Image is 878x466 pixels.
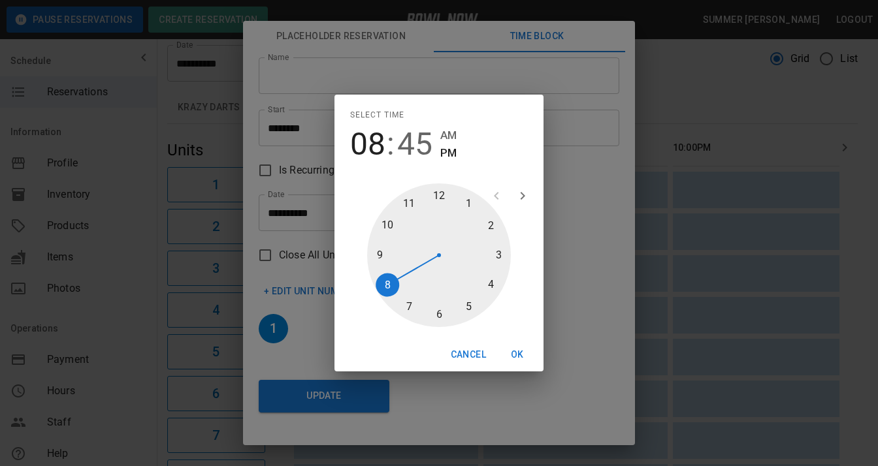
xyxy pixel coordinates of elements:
[510,183,536,209] button: open next view
[387,126,395,163] span: :
[397,126,432,163] button: 45
[440,144,457,162] button: PM
[496,343,538,367] button: OK
[440,127,457,144] button: AM
[350,126,385,163] button: 08
[350,105,404,126] span: Select time
[446,343,491,367] button: Cancel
